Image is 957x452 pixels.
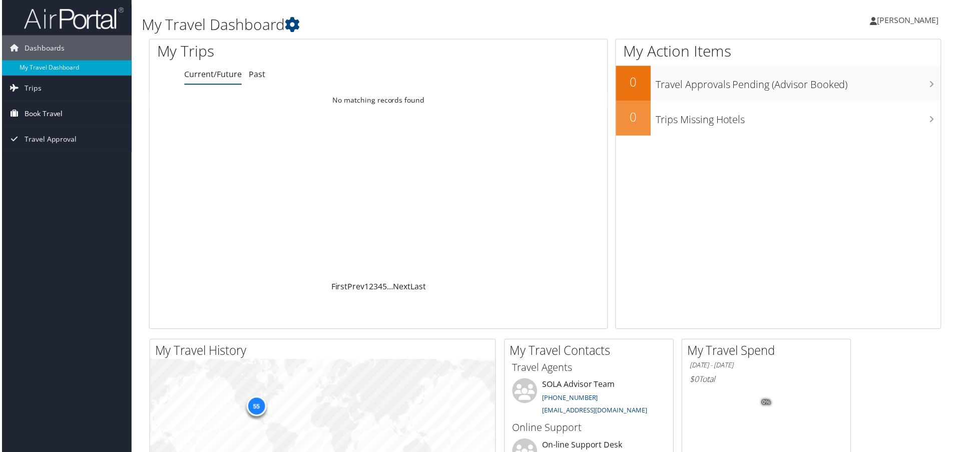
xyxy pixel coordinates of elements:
h2: 0 [617,74,652,91]
a: Next [393,282,410,293]
span: Travel Approval [23,127,75,152]
a: 0Travel Approvals Pending (Advisor Booked) [617,66,943,101]
a: 3 [373,282,378,293]
a: Last [410,282,426,293]
a: [PERSON_NAME] [872,5,951,35]
span: Trips [23,76,40,101]
h3: Online Support [513,422,667,436]
a: 4 [378,282,382,293]
h3: Travel Approvals Pending (Advisor Booked) [657,73,943,92]
a: 1 [364,282,369,293]
h2: My Travel Spend [688,343,852,360]
div: 55 [245,398,265,418]
h1: My Travel Dashboard [140,14,681,35]
a: [EMAIL_ADDRESS][DOMAIN_NAME] [543,407,648,416]
td: No matching records found [148,92,608,110]
h6: [DATE] - [DATE] [691,362,845,371]
a: 5 [382,282,387,293]
a: Current/Future [183,69,241,80]
h3: Travel Agents [513,362,667,376]
span: Dashboards [23,36,63,61]
a: First [331,282,347,293]
li: SOLA Advisor Team [508,380,672,421]
a: 2 [369,282,373,293]
span: [PERSON_NAME] [879,15,941,26]
a: Past [248,69,264,80]
h2: 0 [617,109,652,126]
img: airportal-logo.png [22,7,122,30]
a: [PHONE_NUMBER] [543,395,599,404]
h2: My Travel Contacts [510,343,674,360]
h3: Trips Missing Hotels [657,108,943,127]
h6: Total [691,375,845,386]
h1: My Action Items [617,41,943,62]
span: Book Travel [23,102,61,127]
span: $0 [691,375,700,386]
a: 0Trips Missing Hotels [617,101,943,136]
h1: My Trips [156,41,409,62]
span: … [387,282,393,293]
tspan: 0% [764,401,772,407]
h2: My Travel History [154,343,496,360]
a: Prev [347,282,364,293]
